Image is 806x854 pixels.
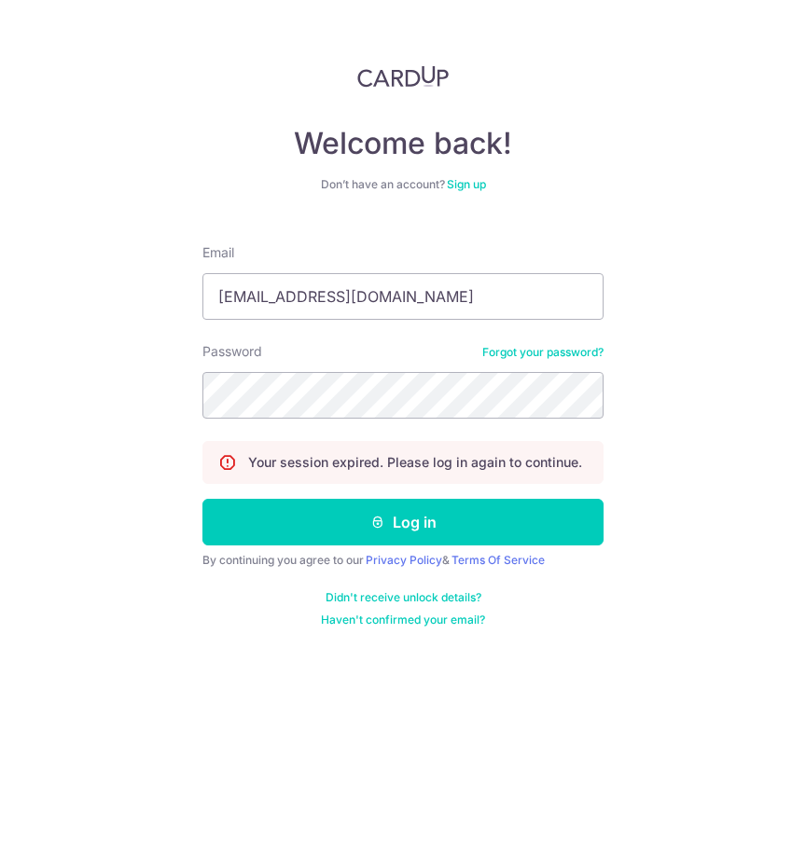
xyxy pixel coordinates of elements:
[202,342,262,361] label: Password
[357,65,449,88] img: CardUp Logo
[202,553,604,568] div: By continuing you agree to our &
[326,590,481,605] a: Didn't receive unlock details?
[447,177,486,191] a: Sign up
[202,125,604,162] h4: Welcome back!
[452,553,545,567] a: Terms Of Service
[202,243,234,262] label: Email
[202,273,604,320] input: Enter your Email
[202,177,604,192] div: Don’t have an account?
[321,613,485,627] a: Haven't confirmed your email?
[482,345,604,360] a: Forgot your password?
[248,453,582,472] p: Your session expired. Please log in again to continue.
[202,499,604,545] button: Log in
[366,553,442,567] a: Privacy Policy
